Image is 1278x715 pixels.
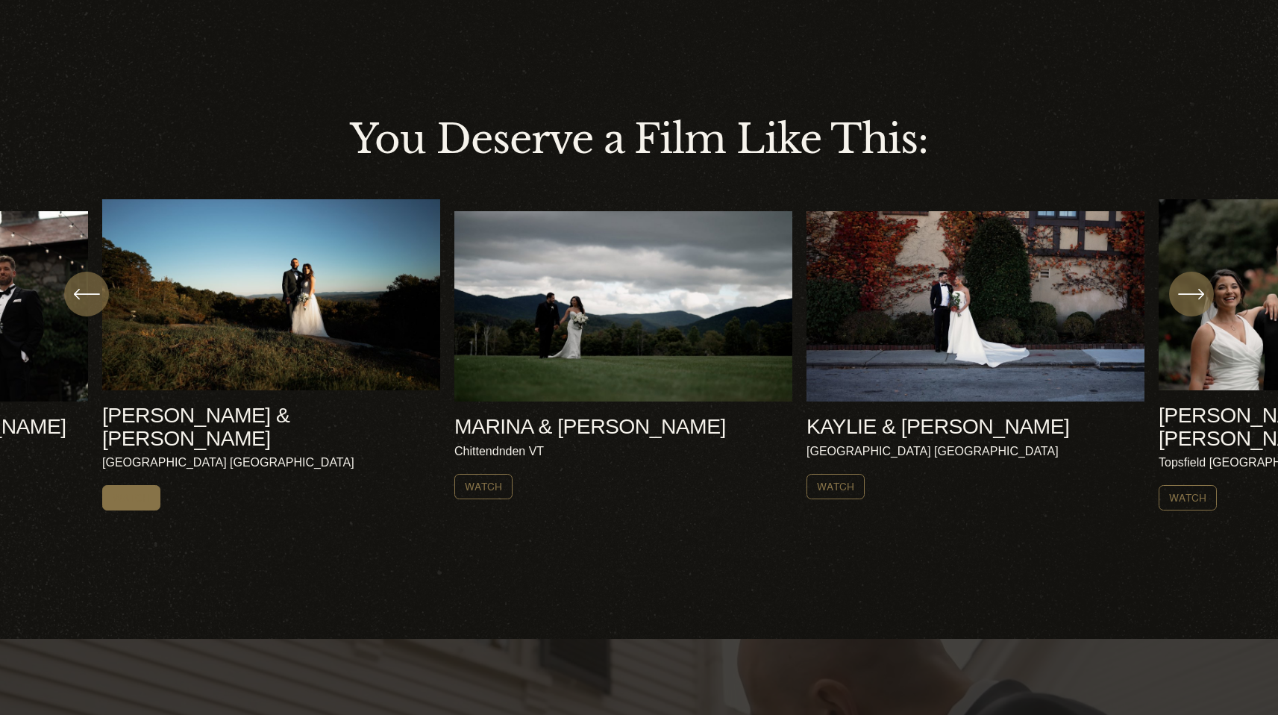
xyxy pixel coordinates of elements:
button: Previous [64,272,109,316]
a: Watch [806,474,865,499]
a: Watch [454,474,513,499]
button: Next [1169,272,1214,316]
p: You Deserve a Film Like This: [102,110,1176,169]
a: Watch [1159,485,1217,511]
a: Watch [102,485,160,511]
